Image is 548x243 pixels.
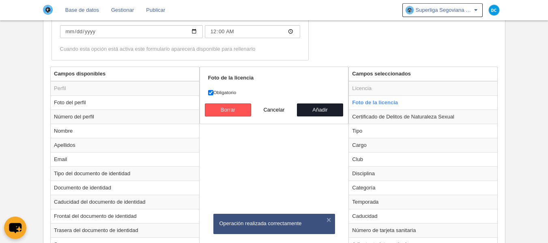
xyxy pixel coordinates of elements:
[51,181,199,195] td: Documento de identidad
[51,152,199,166] td: Email
[60,25,203,38] input: Fecha de fin
[349,181,497,195] td: Categoría
[51,95,199,110] td: Foto del perfil
[402,3,483,17] a: Superliga Segoviana Por Mil Razones
[349,95,497,110] td: Foto de la licencia
[4,217,26,239] button: chat-button
[349,67,497,81] th: Campos seleccionados
[51,209,199,223] td: Frontal del documento de identidad
[51,81,199,96] td: Perfil
[51,124,199,138] td: Nombre
[51,195,199,209] td: Caducidad del documento de identidad
[251,103,297,116] button: Cancelar
[208,75,254,81] strong: Foto de la licencia
[51,138,199,152] td: Apellidos
[297,103,343,116] button: Añadir
[205,25,300,38] input: Fecha de fin
[349,223,497,237] td: Número de tarjeta sanitaria
[349,81,497,96] td: Licencia
[349,209,497,223] td: Caducidad
[325,216,333,224] button: ×
[60,45,300,53] div: Cuando esta opción está activa este formulario aparecerá disponible para rellenarlo
[219,220,329,227] div: Operación realizada correctamente
[349,195,497,209] td: Temporada
[43,5,53,15] img: Superliga Segoviana Por Mil Razones
[416,6,473,14] span: Superliga Segoviana Por Mil Razones
[349,110,497,124] td: Certificado de Delitos de Naturaleza Sexual
[51,110,199,124] td: Número del perfil
[51,223,199,237] td: Trasera del documento de identidad
[349,166,497,181] td: Disciplina
[51,67,199,81] th: Campos disponibles
[51,166,199,181] td: Tipo del documento de identidad
[205,103,251,116] button: Borrar
[208,89,340,96] label: Obligatorio
[60,14,300,38] label: Fecha de fin
[208,90,213,95] input: Obligatorio
[489,5,499,15] img: c2l6ZT0zMHgzMCZmcz05JnRleHQ9REMmYmc9MDM5YmU1.png
[349,152,497,166] td: Club
[349,124,497,138] td: Tipo
[406,6,414,14] img: OavcNxVbaZnD.30x30.jpg
[349,138,497,152] td: Cargo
